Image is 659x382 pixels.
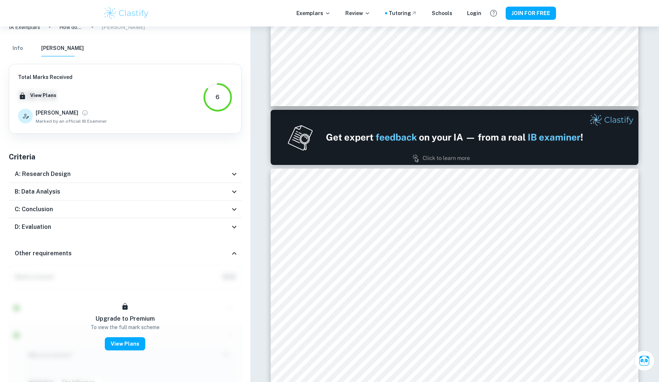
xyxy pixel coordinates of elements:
[467,9,481,17] a: Login
[102,23,145,31] p: [PERSON_NAME]
[41,40,84,57] button: [PERSON_NAME]
[15,187,60,196] h6: B: Data Analysis
[59,23,83,31] p: How does a steel spring’s temperature (20.0, 40.0, 60.0, 80.0, 100.0°C) affect its spring constan...
[9,218,242,236] div: D: Evaluation
[36,109,78,117] h6: [PERSON_NAME]
[90,323,160,331] p: To view the full mark scheme
[9,40,26,57] button: Info
[28,90,58,101] button: View Plans
[105,337,145,350] button: View Plans
[15,223,51,231] h6: D: Evaluation
[296,9,331,17] p: Exemplars
[36,118,107,125] span: Marked by an official IB Examiner
[215,93,220,102] div: 6
[9,165,242,183] div: A: Research Design
[271,110,638,165] img: Ad
[9,23,40,31] a: IA Exemplars
[96,314,155,323] h6: Upgrade to Premium
[9,242,242,265] div: Other requirements
[15,249,72,258] h6: Other requirements
[9,201,242,218] div: C: Conclusion
[389,9,417,17] a: Tutoring
[432,9,452,17] a: Schools
[487,7,500,19] button: Help and Feedback
[103,6,150,21] img: Clastify logo
[634,350,655,371] button: Ask Clai
[15,170,71,179] h6: A: Research Design
[9,183,242,201] div: B: Data Analysis
[345,9,370,17] p: Review
[9,151,242,162] h5: Criteria
[18,73,107,81] h6: Total Marks Received
[80,108,90,118] button: View full profile
[506,7,556,20] button: JOIN FOR FREE
[15,205,53,214] h6: C: Conclusion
